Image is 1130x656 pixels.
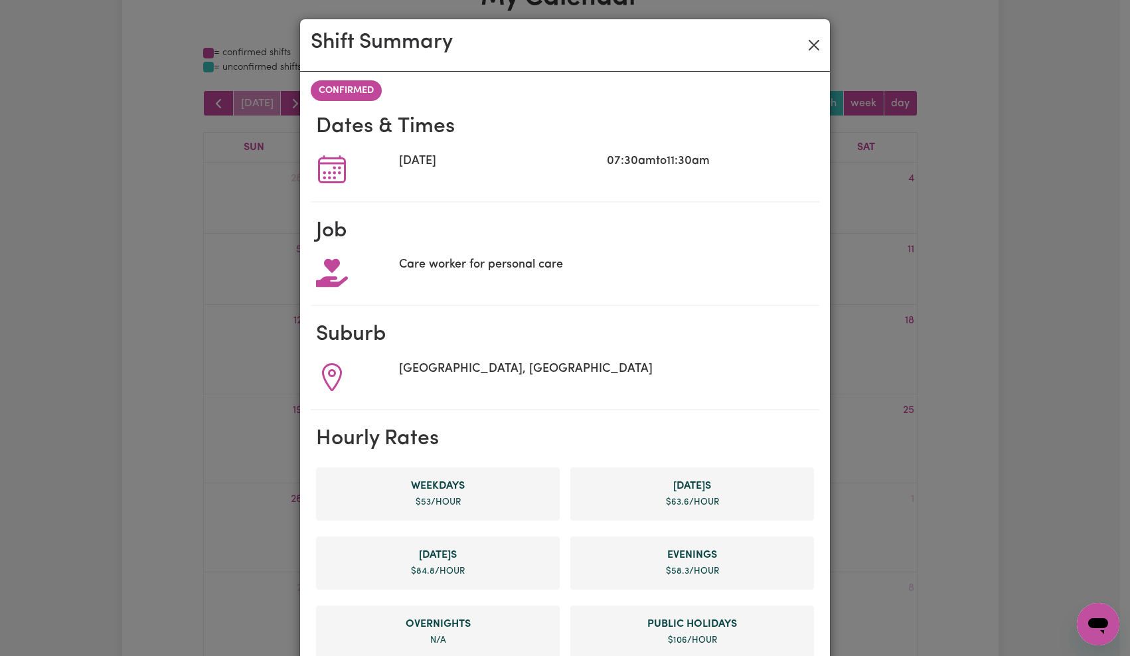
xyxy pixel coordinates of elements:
span: [DATE] [399,155,440,169]
h2: Dates & Times [316,114,814,139]
span: Saturday rate [581,478,803,494]
span: [GEOGRAPHIC_DATA], [GEOGRAPHIC_DATA] [399,363,653,377]
span: not specified [430,636,446,645]
span: $ 63.6 /hour [666,498,719,507]
button: Close [803,35,825,56]
span: Care worker for personal care [399,258,563,273]
h2: Job [316,218,814,244]
h2: Shift Summary [311,30,453,55]
span: Sunday rate [327,547,549,563]
span: 07:30am to 11:30am [607,155,710,169]
span: confirmed shift [311,80,382,101]
span: Weekday rate [327,478,549,494]
span: Public Holiday rate [581,616,803,632]
span: $ 53 /hour [416,498,461,507]
h2: Hourly Rates [316,426,814,451]
iframe: Button to launch messaging window [1077,603,1119,645]
span: Overnight rate [327,616,549,632]
span: $ 106 /hour [668,636,717,645]
span: $ 84.8 /hour [411,567,465,576]
h2: Suburb [316,322,814,347]
span: Evening rate [581,547,803,563]
span: $ 58.3 /hour [666,567,719,576]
